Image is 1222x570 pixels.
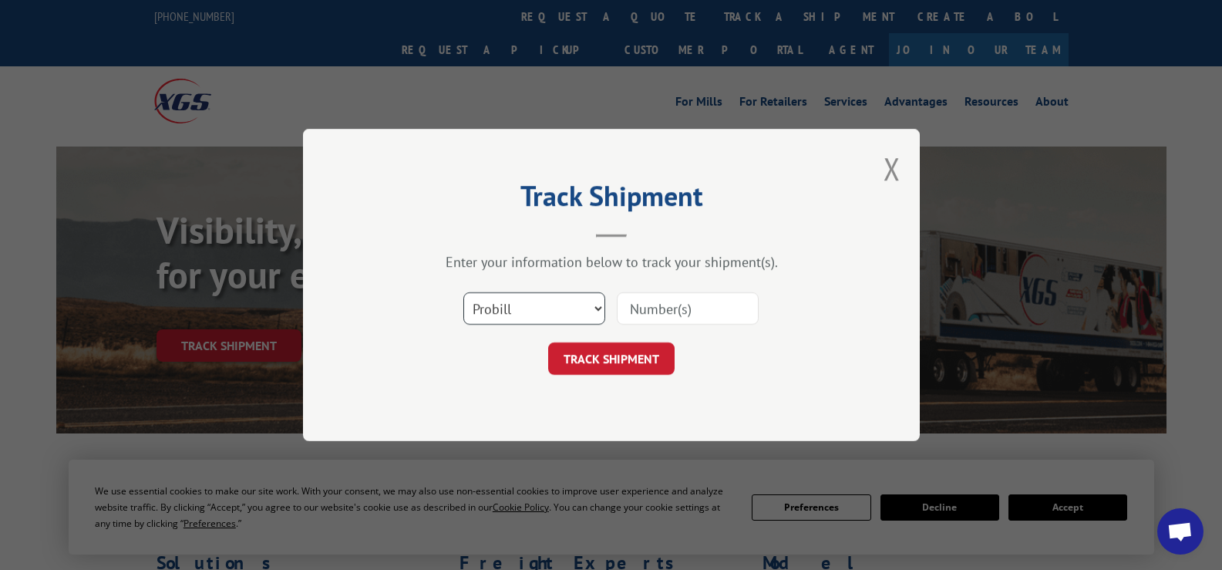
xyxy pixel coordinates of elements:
[617,292,759,325] input: Number(s)
[884,148,901,189] button: Close modal
[380,185,843,214] h2: Track Shipment
[380,253,843,271] div: Enter your information below to track your shipment(s).
[548,342,675,375] button: TRACK SHIPMENT
[1157,508,1203,555] div: Open chat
